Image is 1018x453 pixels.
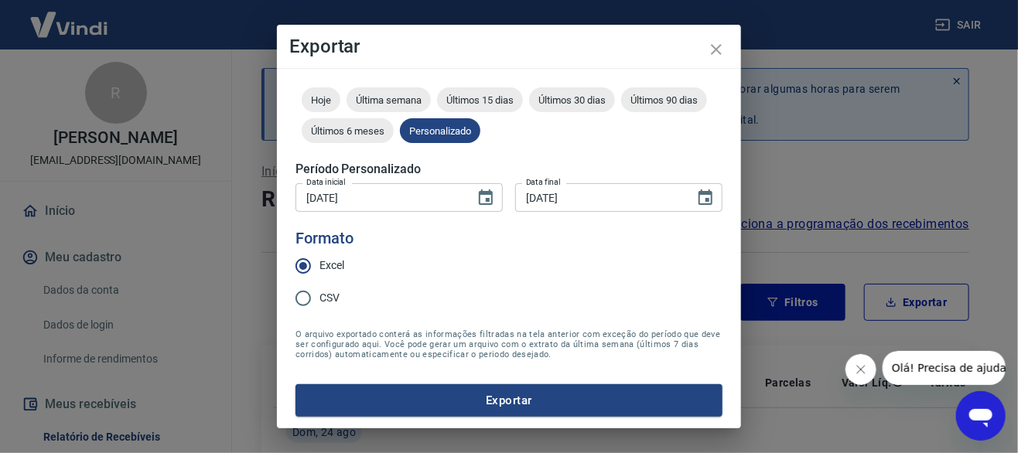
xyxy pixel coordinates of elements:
[302,125,394,137] span: Últimos 6 meses
[295,183,464,212] input: DD/MM/YYYY
[295,329,723,359] span: O arquivo exportado conterá as informações filtradas na tela anterior com exceção do período que ...
[690,182,721,213] button: Choose date, selected date is 25 de ago de 2025
[400,125,480,137] span: Personalizado
[295,227,354,250] legend: Formato
[883,351,1006,385] iframe: Mensagem da empresa
[295,162,723,177] h5: Período Personalizado
[347,94,431,106] span: Última semana
[295,53,723,69] h5: Período
[529,87,615,112] div: Últimos 30 dias
[437,87,523,112] div: Últimos 15 dias
[302,118,394,143] div: Últimos 6 meses
[845,354,876,385] iframe: Fechar mensagem
[319,257,344,274] span: Excel
[9,11,130,23] span: Olá! Precisa de ajuda?
[437,94,523,106] span: Últimos 15 dias
[306,176,346,188] label: Data inicial
[347,87,431,112] div: Última semana
[302,94,340,106] span: Hoje
[319,290,340,306] span: CSV
[302,87,340,112] div: Hoje
[470,182,501,213] button: Choose date, selected date is 21 de ago de 2025
[956,391,1006,441] iframe: Botão para abrir a janela de mensagens
[621,87,707,112] div: Últimos 90 dias
[295,384,723,417] button: Exportar
[400,118,480,143] div: Personalizado
[621,94,707,106] span: Últimos 90 dias
[698,31,735,68] button: close
[515,183,684,212] input: DD/MM/YYYY
[529,94,615,106] span: Últimos 30 dias
[289,37,729,56] h4: Exportar
[526,176,561,188] label: Data final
